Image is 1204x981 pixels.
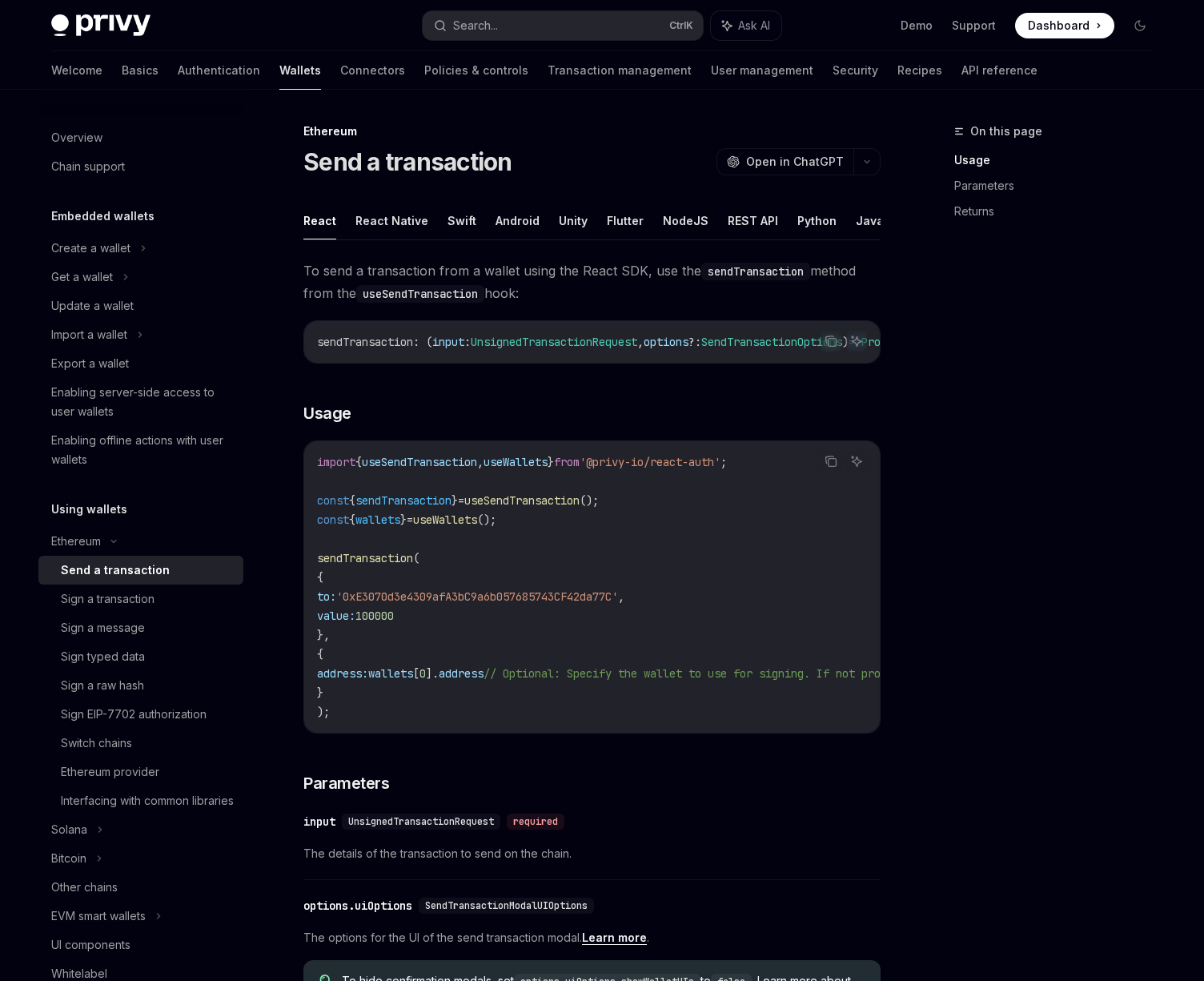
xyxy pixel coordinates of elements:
a: Transaction management [548,51,692,90]
span: wallets [368,666,413,681]
span: , [637,335,644,349]
a: Sign typed data [38,642,243,671]
button: Python [797,202,837,239]
a: Sign a transaction [38,585,243,613]
div: Ethereum provider [61,762,159,782]
img: dark logo [51,14,150,37]
span: useSendTransaction [464,493,580,508]
code: sendTransaction [701,263,810,280]
span: useWallets [413,513,477,527]
span: useSendTransaction [362,455,477,469]
div: UI components [51,935,130,955]
button: Toggle dark mode [1127,13,1153,38]
span: To send a transaction from a wallet using the React SDK, use the method from the hook: [303,259,881,304]
span: Usage [303,402,351,424]
span: const [317,493,349,508]
span: = [407,513,413,527]
span: wallets [355,513,400,527]
a: API reference [961,51,1037,90]
div: Chain support [51,157,125,176]
span: ]. [426,666,439,681]
div: input [303,814,335,830]
span: { [349,513,355,527]
span: UnsignedTransactionRequest [471,335,637,349]
a: Switch chains [38,729,243,758]
span: address [439,666,484,681]
span: sendTransaction [317,335,413,349]
h5: Embedded wallets [51,207,155,226]
div: Get a wallet [51,267,113,287]
span: ); [317,705,330,719]
span: SendTransactionOptions [701,335,842,349]
a: Returns [954,199,1166,224]
a: Support [952,18,996,34]
div: Solana [51,820,87,839]
span: Dashboard [1028,18,1090,34]
button: Copy the contents from the code block [821,331,841,352]
span: [ [413,666,419,681]
span: ) [842,335,849,349]
span: The options for the UI of the send transaction modal. . [303,928,881,947]
span: Ctrl K [669,19,693,32]
span: Parameters [303,772,389,794]
button: Copy the contents from the code block [821,451,841,472]
div: Send a transaction [61,561,170,580]
a: Wallets [279,51,321,90]
code: useSendTransaction [356,285,484,303]
div: Sign a transaction [61,589,155,609]
span: '@privy-io/react-auth' [580,455,720,469]
button: Swift [447,202,476,239]
a: Overview [38,123,243,152]
span: useWallets [484,455,548,469]
div: Ethereum [303,123,881,139]
a: Enabling server-side access to user wallets [38,378,243,426]
span: SendTransactionModalUIOptions [425,899,588,912]
a: Export a wallet [38,349,243,378]
span: 100000 [355,609,394,623]
div: Sign a raw hash [61,676,144,695]
span: address: [317,666,368,681]
a: Policies & controls [424,51,528,90]
div: Enabling server-side access to user wallets [51,383,234,421]
a: Chain support [38,152,243,181]
span: (); [580,493,599,508]
div: Create a wallet [51,239,130,258]
div: Search... [453,16,498,35]
button: Ask AI [846,331,867,352]
span: '0xE3070d3e4309afA3bC9a6b057685743CF42da77C' [336,589,618,604]
a: Recipes [897,51,942,90]
span: from [554,455,580,469]
span: : [464,335,471,349]
span: ?: [688,335,701,349]
span: import [317,455,355,469]
span: 0 [419,666,426,681]
span: } [400,513,407,527]
span: { [317,570,323,585]
button: React Native [355,202,428,239]
h5: Using wallets [51,500,127,519]
button: Ask AI [846,451,867,472]
button: Search...CtrlK [423,11,703,40]
span: ; [720,455,727,469]
a: Parameters [954,173,1166,199]
a: Update a wallet [38,291,243,320]
a: Security [833,51,878,90]
a: Other chains [38,873,243,902]
div: Sign a message [61,618,145,637]
span: // Optional: Specify the wallet to use for signing. If not provided, the first wallet will be used. [484,666,1118,681]
div: Update a wallet [51,296,134,316]
div: Sign typed data [61,647,145,666]
div: EVM smart wallets [51,907,146,926]
a: Sign a message [38,613,243,642]
span: }, [317,628,330,642]
span: const [317,513,349,527]
div: Overview [51,128,102,147]
div: Switch chains [61,734,132,753]
div: Ethereum [51,532,101,551]
span: Ask AI [738,18,770,34]
a: Enabling offline actions with user wallets [38,426,243,474]
button: REST API [728,202,778,239]
h1: Send a transaction [303,147,512,176]
span: : ( [413,335,432,349]
a: Authentication [178,51,260,90]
